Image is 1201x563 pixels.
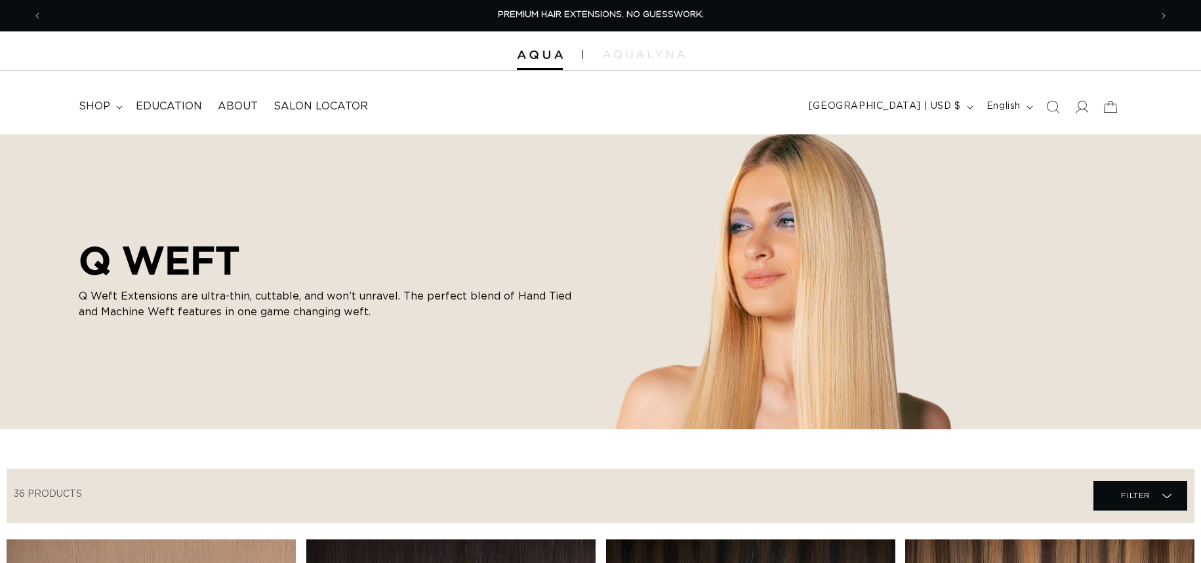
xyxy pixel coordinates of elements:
[979,94,1038,119] button: English
[809,100,961,113] span: [GEOGRAPHIC_DATA] | USD $
[14,490,82,499] span: 36 products
[987,100,1021,113] span: English
[71,92,128,121] summary: shop
[23,3,52,28] button: Previous announcement
[128,92,210,121] a: Education
[1149,3,1178,28] button: Next announcement
[1038,92,1067,121] summary: Search
[210,92,266,121] a: About
[274,100,368,113] span: Salon Locator
[79,237,577,283] h2: Q WEFT
[517,50,563,60] img: Aqua Hair Extensions
[79,288,577,320] p: Q Weft Extensions are ultra-thin, cuttable, and won’t unravel. The perfect blend of Hand Tied and...
[1121,483,1150,508] span: Filter
[136,100,202,113] span: Education
[801,94,979,119] button: [GEOGRAPHIC_DATA] | USD $
[266,92,376,121] a: Salon Locator
[1093,481,1187,511] summary: Filter
[218,100,258,113] span: About
[498,10,704,19] span: PREMIUM HAIR EXTENSIONS. NO GUESSWORK.
[603,50,685,58] img: aqualyna.com
[79,100,110,113] span: shop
